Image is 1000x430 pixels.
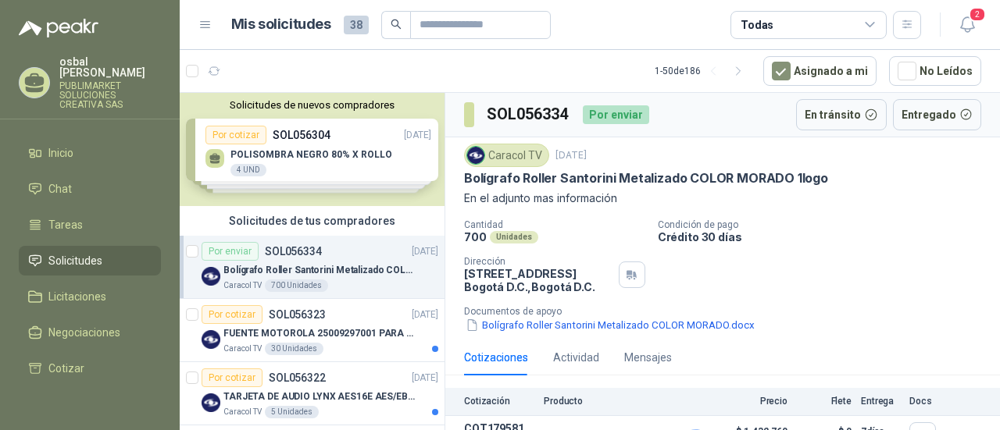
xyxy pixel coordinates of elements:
[19,354,161,383] a: Cotizar
[893,99,982,130] button: Entregado
[223,326,418,341] p: FUENTE MOTOROLA 25009297001 PARA EP450
[223,389,418,404] p: TARJETA DE AUDIO LYNX AES16E AES/EBU PCI
[202,267,220,286] img: Company Logo
[544,396,700,407] p: Producto
[467,147,484,164] img: Company Logo
[202,368,262,387] div: Por cotizar
[464,396,534,407] p: Cotización
[186,99,438,111] button: Solicitudes de nuevos compradores
[269,372,326,383] p: SOL056322
[553,349,599,366] div: Actividad
[180,93,445,206] div: Solicitudes de nuevos compradoresPor cotizarSOL056304[DATE] POLISOMBRA NEGRO 80% X ROLLO4 UNDPor ...
[464,349,528,366] div: Cotizaciones
[555,148,587,163] p: [DATE]
[265,279,328,292] div: 700 Unidades
[19,19,98,37] img: Logo peakr
[391,19,402,30] span: search
[265,246,322,257] p: SOL056334
[464,317,756,333] button: Bolígrafo Roller Santorini Metalizado COLOR MORADO.docx
[48,144,73,162] span: Inicio
[223,279,262,292] p: Caracol TV
[953,11,981,39] button: 2
[19,246,161,275] a: Solicitudes
[59,56,161,78] p: osbal [PERSON_NAME]
[464,219,645,230] p: Cantidad
[464,144,549,167] div: Caracol TV
[19,210,161,240] a: Tareas
[265,406,319,418] div: 5 Unidades
[583,105,649,124] div: Por enviar
[490,231,538,243] div: Unidades
[658,219,994,230] p: Condición de pago
[464,230,487,243] p: 700
[48,324,120,341] span: Negociaciones
[624,349,672,366] div: Mensajes
[180,362,445,425] a: Por cotizarSOL056322[DATE] Company LogoTARJETA DE AUDIO LYNX AES16E AES/EBU PCICaracol TV5 Unidades
[202,330,220,349] img: Company Logo
[48,252,102,269] span: Solicitudes
[48,360,84,377] span: Cotizar
[180,299,445,362] a: Por cotizarSOL056323[DATE] Company LogoFUENTE MOTOROLA 25009297001 PARA EP450Caracol TV30 Unidades
[909,396,941,407] p: Docs
[202,393,220,412] img: Company Logo
[48,180,72,197] span: Chat
[19,138,161,168] a: Inicio
[59,81,161,109] p: PUBLIMARKET SOLUCIONES CREATIVA SAS
[763,56,877,86] button: Asignado a mi
[412,244,438,259] p: [DATE]
[464,256,612,267] p: Dirección
[344,16,369,34] span: 38
[658,230,994,243] p: Crédito 30 días
[796,99,887,130] button: En tránsito
[265,343,323,355] div: 30 Unidades
[48,288,106,305] span: Licitaciones
[223,406,262,418] p: Caracol TV
[202,305,262,324] div: Por cotizar
[223,263,418,278] p: Bolígrafo Roller Santorini Metalizado COLOR MORADO 1logo
[412,307,438,322] p: [DATE]
[269,309,326,320] p: SOL056323
[861,396,900,407] p: Entrega
[487,102,570,126] h3: SOL056334
[655,59,751,84] div: 1 - 50 de 186
[969,7,986,22] span: 2
[231,13,331,36] h1: Mis solicitudes
[464,190,981,207] p: En el adjunto mas información
[464,306,994,317] p: Documentos de apoyo
[741,16,773,34] div: Todas
[464,170,828,187] p: Bolígrafo Roller Santorini Metalizado COLOR MORADO 1logo
[19,174,161,204] a: Chat
[180,236,445,299] a: Por enviarSOL056334[DATE] Company LogoBolígrafo Roller Santorini Metalizado COLOR MORADO 1logoCar...
[48,216,83,233] span: Tareas
[889,56,981,86] button: No Leídos
[223,343,262,355] p: Caracol TV
[797,396,852,407] p: Flete
[19,318,161,347] a: Negociaciones
[202,242,259,261] div: Por enviar
[19,282,161,311] a: Licitaciones
[412,371,438,386] p: [DATE]
[709,396,787,407] p: Precio
[464,267,612,293] p: [STREET_ADDRESS] Bogotá D.C. , Bogotá D.C.
[180,206,445,236] div: Solicitudes de tus compradores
